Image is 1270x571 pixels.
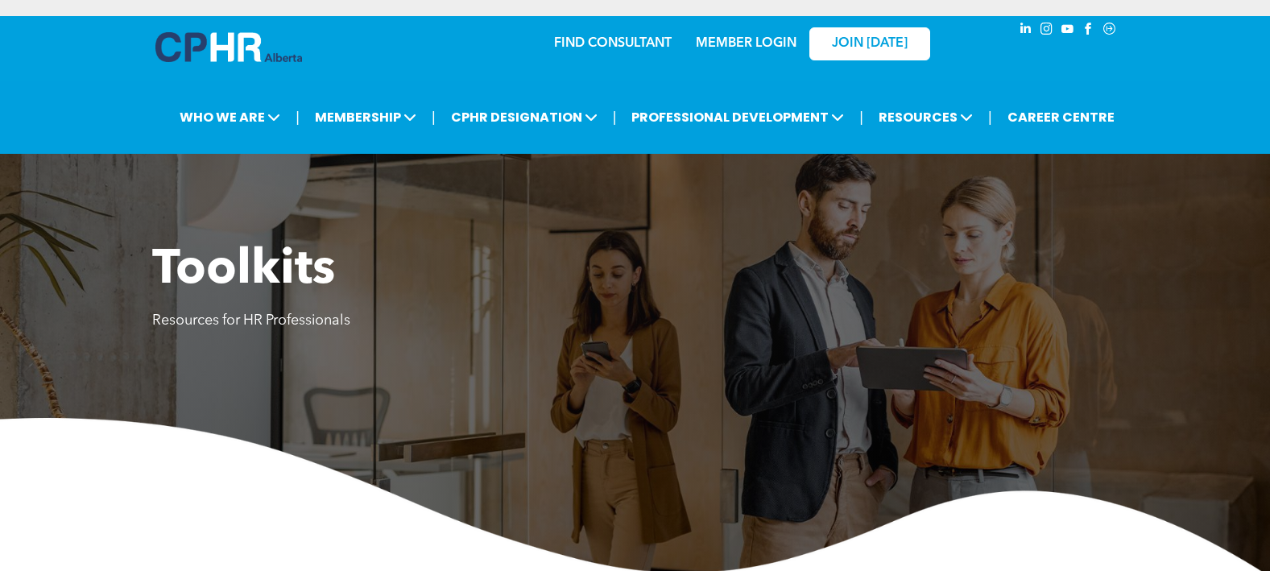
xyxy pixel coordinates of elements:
span: JOIN [DATE] [832,36,908,52]
a: MEMBER LOGIN [696,37,796,50]
a: CAREER CENTRE [1003,102,1119,132]
li: | [296,101,300,134]
li: | [859,101,863,134]
a: facebook [1080,20,1098,42]
a: linkedin [1017,20,1035,42]
li: | [432,101,436,134]
span: RESOURCES [874,102,978,132]
img: A blue and white logo for cp alberta [155,32,302,62]
a: instagram [1038,20,1056,42]
li: | [988,101,992,134]
span: Resources for HR Professionals [152,313,350,328]
span: Toolkits [152,246,335,295]
a: FIND CONSULTANT [554,37,672,50]
a: JOIN [DATE] [809,27,930,60]
span: WHO WE ARE [175,102,285,132]
a: youtube [1059,20,1077,42]
li: | [613,101,617,134]
span: CPHR DESIGNATION [446,102,602,132]
span: PROFESSIONAL DEVELOPMENT [627,102,849,132]
span: MEMBERSHIP [310,102,421,132]
a: Social network [1101,20,1119,42]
